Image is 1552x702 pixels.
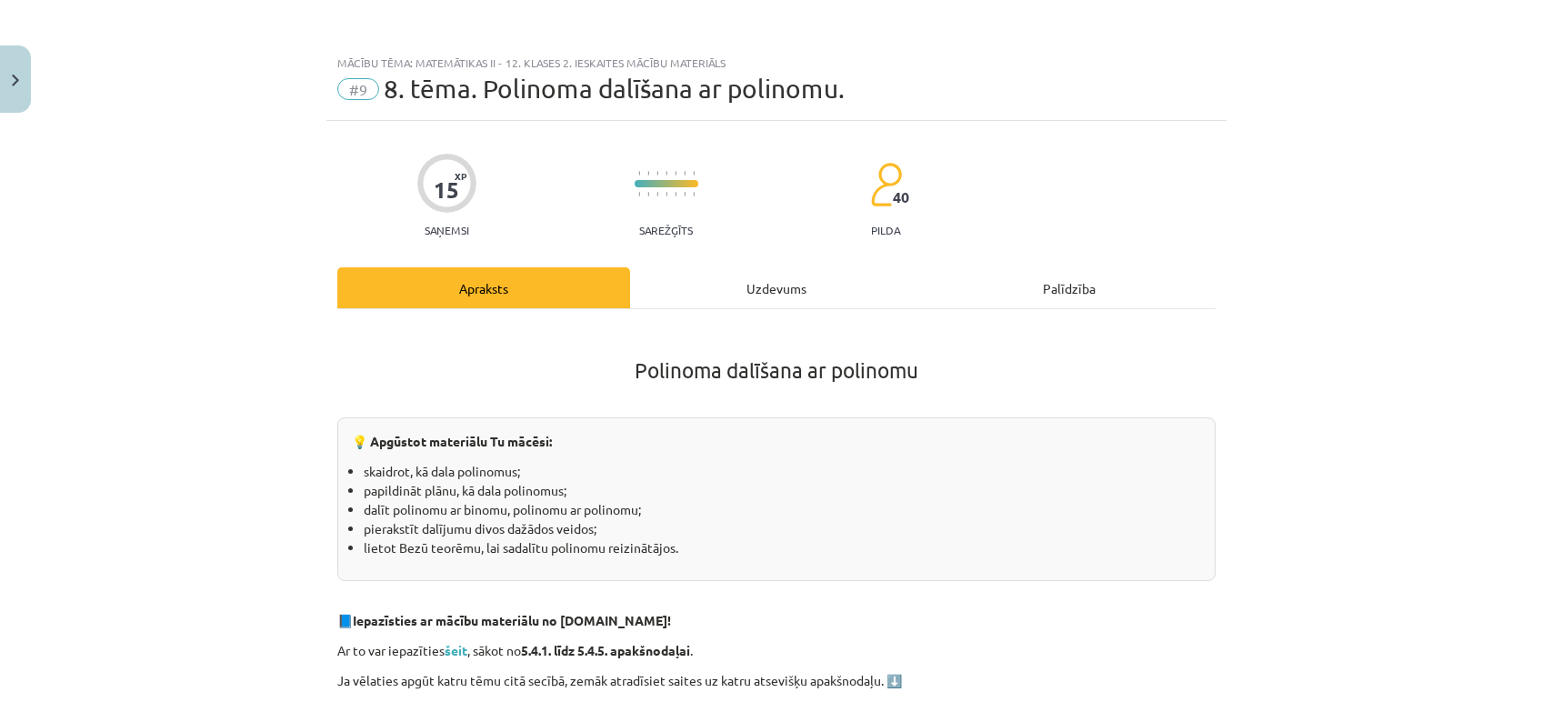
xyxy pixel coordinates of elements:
p: Saņemsi [417,224,476,236]
img: icon-short-line-57e1e144782c952c97e751825c79c345078a6d821885a25fce030b3d8c18986b.svg [693,171,695,175]
img: students-c634bb4e5e11cddfef0936a35e636f08e4e9abd3cc4e673bd6f9a4125e45ecb1.svg [870,162,902,207]
img: icon-short-line-57e1e144782c952c97e751825c79c345078a6d821885a25fce030b3d8c18986b.svg [675,192,676,196]
li: dalīt polinomu ar binomu, polinomu ar polinomu; [364,500,1201,519]
p: pilda [871,224,900,236]
li: skaidrot, kā dala polinomus; [364,462,1201,481]
img: icon-short-line-57e1e144782c952c97e751825c79c345078a6d821885a25fce030b3d8c18986b.svg [656,171,658,175]
div: Uzdevums [630,267,923,308]
img: icon-short-line-57e1e144782c952c97e751825c79c345078a6d821885a25fce030b3d8c18986b.svg [666,192,667,196]
strong: 5.4.1. līdz 5.4.5. apakšnodaļai [521,642,690,658]
div: Apraksts [337,267,630,308]
p: Sarežģīts [639,224,693,236]
div: Palīdzība [923,267,1216,308]
li: lietot Bezū teorēmu, lai sadalītu polinomu reizinātājos. [364,538,1201,557]
a: šeit [445,642,467,658]
img: icon-short-line-57e1e144782c952c97e751825c79c345078a6d821885a25fce030b3d8c18986b.svg [693,192,695,196]
img: icon-short-line-57e1e144782c952c97e751825c79c345078a6d821885a25fce030b3d8c18986b.svg [684,171,686,175]
span: 40 [893,189,909,206]
img: icon-short-line-57e1e144782c952c97e751825c79c345078a6d821885a25fce030b3d8c18986b.svg [638,192,640,196]
span: XP [455,171,466,181]
img: icon-short-line-57e1e144782c952c97e751825c79c345078a6d821885a25fce030b3d8c18986b.svg [675,171,676,175]
img: icon-short-line-57e1e144782c952c97e751825c79c345078a6d821885a25fce030b3d8c18986b.svg [647,192,649,196]
img: icon-short-line-57e1e144782c952c97e751825c79c345078a6d821885a25fce030b3d8c18986b.svg [666,171,667,175]
p: 📘 [337,611,1216,630]
span: #9 [337,78,379,100]
div: 15 [434,177,459,203]
strong: 💡 Apgūstot materiālu Tu mācēsi: [352,433,552,449]
li: pierakstīt dalījumu divos dažādos veidos; [364,519,1201,538]
strong: Iepazīsties ar mācību materiālu no [DOMAIN_NAME]! [353,612,671,628]
img: icon-short-line-57e1e144782c952c97e751825c79c345078a6d821885a25fce030b3d8c18986b.svg [647,171,649,175]
p: Ja vēlaties apgūt katru tēmu citā secībā, zemāk atradīsiet saites uz katru atsevišķu apakšnodaļu. ⬇️ [337,671,1216,690]
img: icon-close-lesson-0947bae3869378f0d4975bcd49f059093ad1ed9edebbc8119c70593378902aed.svg [12,75,19,86]
img: icon-short-line-57e1e144782c952c97e751825c79c345078a6d821885a25fce030b3d8c18986b.svg [656,192,658,196]
li: papildināt plānu, kā dala polinomus; [364,481,1201,500]
div: Mācību tēma: Matemātikas ii - 12. klases 2. ieskaites mācību materiāls [337,56,1216,69]
img: icon-short-line-57e1e144782c952c97e751825c79c345078a6d821885a25fce030b3d8c18986b.svg [638,171,640,175]
h1: Polinoma dalīšana ar polinomu [337,326,1216,382]
p: Ar to var iepazīties , sākot no . [337,641,1216,660]
span: 8. tēma. Polinoma dalīšana ar polinomu. [384,74,845,104]
img: icon-short-line-57e1e144782c952c97e751825c79c345078a6d821885a25fce030b3d8c18986b.svg [684,192,686,196]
